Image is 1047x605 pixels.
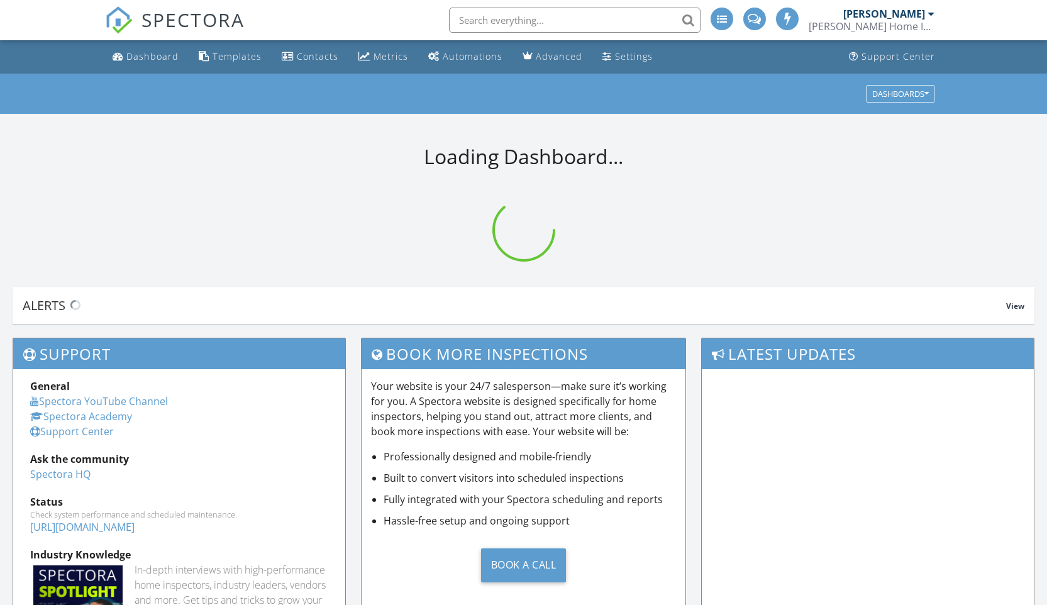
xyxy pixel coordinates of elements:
h3: Support [13,338,345,369]
p: Your website is your 24/7 salesperson—make sure it’s working for you. A Spectora website is desig... [371,379,677,439]
h3: Latest Updates [702,338,1034,369]
div: Book a Call [481,548,567,582]
a: Contacts [277,45,343,69]
div: Ask the community [30,452,328,467]
strong: General [30,379,70,393]
div: Alerts [23,297,1006,314]
span: View [1006,301,1024,311]
div: Contacts [297,50,338,62]
div: Templates [213,50,262,62]
div: Industry Knowledge [30,547,328,562]
a: Templates [194,45,267,69]
a: Automations (Basic) [423,45,507,69]
a: Support Center [30,425,114,438]
a: SPECTORA [105,17,245,43]
img: The Best Home Inspection Software - Spectora [105,6,133,34]
a: Support Center [844,45,940,69]
div: Andriaccio Home Inspection Services, LLC [809,20,934,33]
h3: Book More Inspections [362,338,686,369]
a: Advanced [518,45,587,69]
div: Metrics [374,50,408,62]
li: Built to convert visitors into scheduled inspections [384,470,677,486]
div: Dashboard [126,50,179,62]
li: Professionally designed and mobile-friendly [384,449,677,464]
span: SPECTORA [141,6,245,33]
input: Search everything... [449,8,701,33]
a: Spectora YouTube Channel [30,394,168,408]
a: Spectora HQ [30,467,91,481]
a: [URL][DOMAIN_NAME] [30,520,135,534]
div: Settings [615,50,653,62]
a: Settings [597,45,658,69]
div: Advanced [536,50,582,62]
a: Dashboard [108,45,184,69]
div: Status [30,494,328,509]
li: Fully integrated with your Spectora scheduling and reports [384,492,677,507]
li: Hassle-free setup and ongoing support [384,513,677,528]
a: Spectora Academy [30,409,132,423]
div: Dashboards [872,89,929,98]
div: Check system performance and scheduled maintenance. [30,509,328,519]
a: Book a Call [371,538,677,592]
a: Metrics [353,45,413,69]
div: Support Center [861,50,935,62]
div: Automations [443,50,502,62]
div: [PERSON_NAME] [843,8,925,20]
button: Dashboards [867,85,934,103]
